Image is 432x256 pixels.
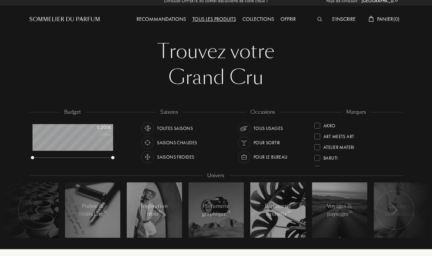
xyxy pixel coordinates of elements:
a: Sommelier du Parfum [29,16,100,23]
img: arr_left.svg [392,206,397,214]
a: Tous les produits [189,16,239,22]
div: Collections [239,15,277,24]
a: Collections [239,16,277,22]
span: 37 [159,210,162,214]
div: Saisons chaudes [157,136,197,149]
div: Grand Cru [34,64,398,91]
div: Binet-Papillon [323,163,356,172]
img: usage_season_cold_white.svg [143,152,152,162]
span: 23 [227,210,230,214]
div: /50mL [79,131,111,138]
img: usage_season_hot_white.svg [143,138,152,147]
div: occasions [246,108,280,116]
div: saisons [156,108,183,116]
div: Baruti [323,152,338,161]
img: usage_occasion_work_white.svg [240,152,249,162]
div: budget [59,108,86,116]
img: usage_occasion_party_white.svg [240,138,249,147]
div: Tous les produits [189,15,239,24]
div: Pour le bureau [254,151,288,163]
div: Art Meets Art [323,131,354,140]
span: 49 [287,210,291,214]
div: Inspiration rétro [140,202,168,218]
div: Tous usages [254,122,283,135]
span: Panier ( 0 ) [377,16,400,22]
div: Akro [323,120,335,129]
div: marques [342,108,371,116]
div: Recommandations [133,15,189,24]
div: Parfumerie naturelle [264,202,292,218]
div: Saisons froides [157,151,194,163]
div: Voyages & paysages [326,202,353,218]
a: Offrir [277,16,299,22]
img: usage_season_average_white.svg [143,124,152,133]
img: arr_left.svg [35,206,40,214]
div: Offrir [277,15,299,24]
span: 15 [103,210,106,214]
div: Pour sortir [254,136,280,149]
img: cart_white.svg [369,16,374,22]
img: search_icn_white.svg [317,17,322,21]
a: Recommandations [133,16,189,22]
img: usage_occasion_all_white.svg [240,124,249,133]
div: Parfumerie graphique [202,202,230,218]
div: Trouvez votre [34,38,398,64]
div: S'inscrire [329,15,359,24]
div: Atelier Materi [323,142,354,150]
div: Univers [203,172,229,179]
div: Toutes saisons [157,122,193,135]
div: 0 - 200 € [79,124,111,131]
a: S'inscrire [329,16,359,22]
